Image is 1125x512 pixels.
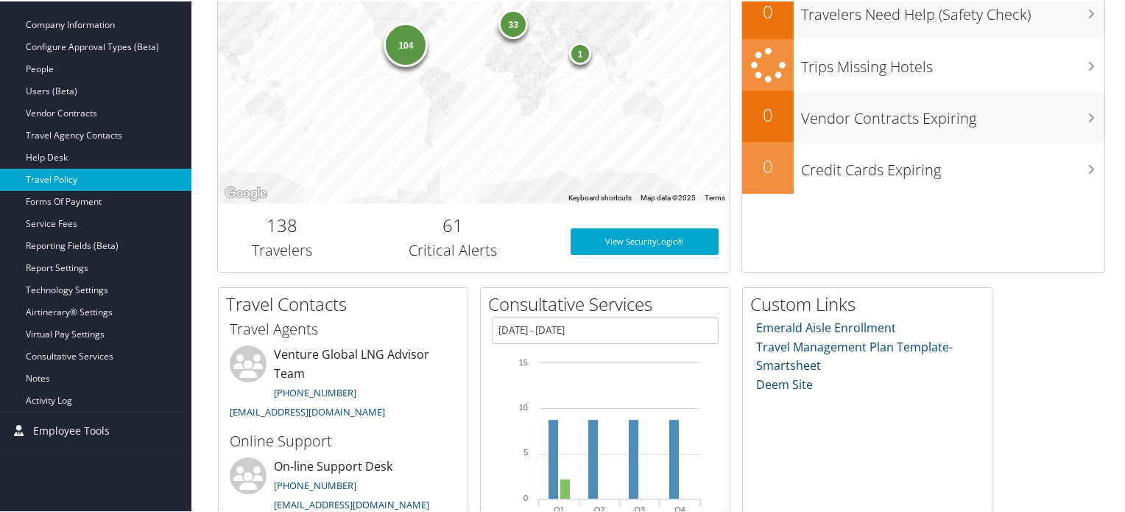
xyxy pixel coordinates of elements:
[33,411,110,448] span: Employee Tools
[222,183,270,202] img: Google
[488,290,730,315] h2: Consultative Services
[523,446,528,455] tspan: 5
[519,401,528,410] tspan: 10
[498,8,528,38] div: 33
[705,192,725,200] a: Terms (opens in new tab)
[742,101,794,126] h2: 0
[222,344,464,423] li: Venture Global LNG Advisor Team
[569,41,591,63] div: 1
[742,38,1104,90] a: Trips Missing Hotels
[742,89,1104,141] a: 0Vendor Contracts Expiring
[274,385,356,398] a: [PHONE_NUMBER]
[568,192,632,202] button: Keyboard shortcuts
[742,141,1104,192] a: 0Credit Cards Expiring
[801,99,1104,127] h3: Vendor Contracts Expiring
[523,492,528,501] tspan: 0
[519,357,528,365] tspan: 15
[801,151,1104,179] h3: Credit Cards Expiring
[756,337,953,373] a: Travel Management Plan Template- Smartsheet
[226,290,468,315] h2: Travel Contacts
[750,290,992,315] h2: Custom Links
[229,239,335,259] h3: Travelers
[230,429,456,450] h3: Online Support
[357,211,549,236] h2: 61
[384,21,428,66] div: 104
[230,318,456,338] h3: Travel Agents
[801,48,1104,76] h3: Trips Missing Hotels
[357,239,549,259] h3: Critical Alerts
[229,211,335,236] h2: 138
[274,497,429,510] a: [EMAIL_ADDRESS][DOMAIN_NAME]
[222,183,270,202] a: Open this area in Google Maps (opens a new window)
[641,192,696,200] span: Map data ©2025
[274,477,356,491] a: [PHONE_NUMBER]
[756,375,813,391] a: Deem Site
[756,318,896,334] a: Emerald Aisle Enrollment
[230,404,385,417] a: [EMAIL_ADDRESS][DOMAIN_NAME]
[571,227,719,253] a: View SecurityLogic®
[742,152,794,178] h2: 0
